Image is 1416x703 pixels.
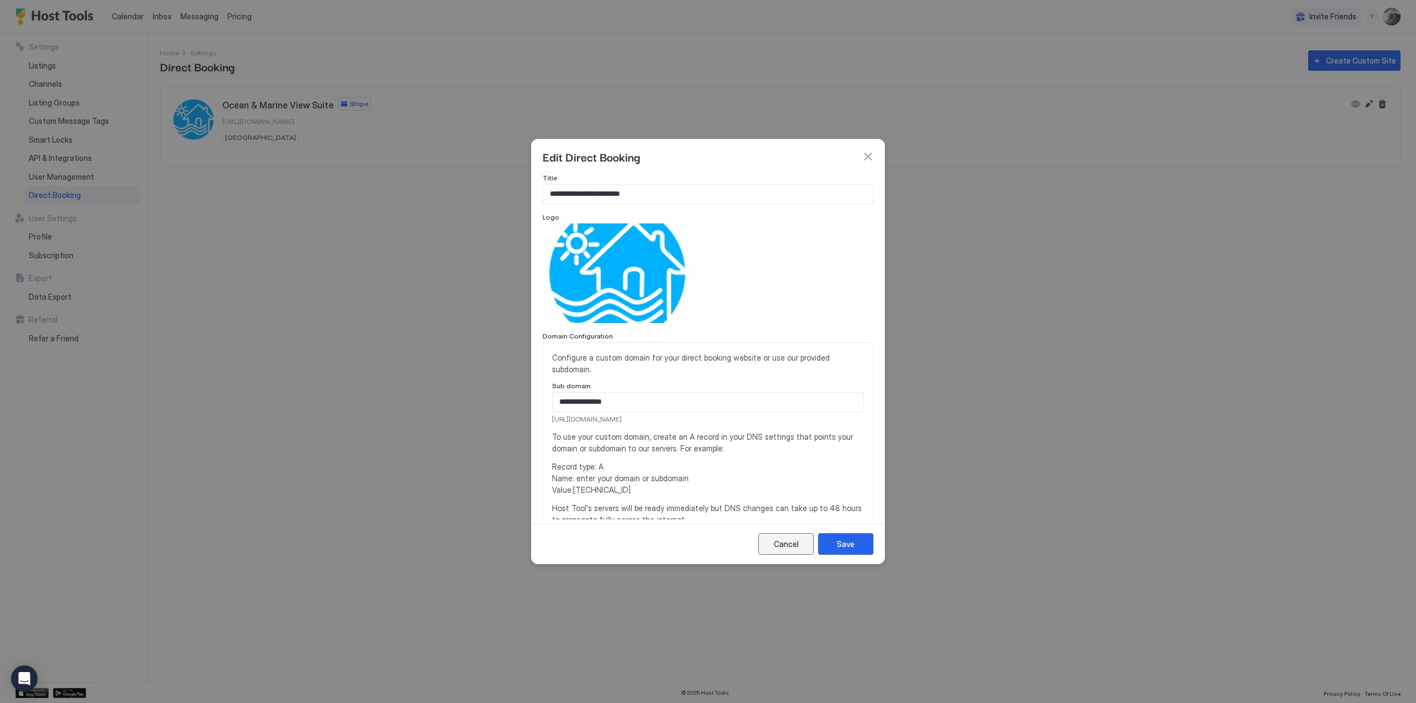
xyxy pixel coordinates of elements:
[543,213,559,221] span: Logo
[758,533,814,555] button: Cancel
[818,533,873,555] button: Save
[552,461,864,496] span: Record type: A Name: enter your domain or subdomain Value: [TECHNICAL_ID]
[552,414,864,424] span: [URL][DOMAIN_NAME]
[543,148,640,165] span: Edit Direct Booking
[837,538,855,550] div: Save
[543,332,613,340] span: Domain Configuration
[774,538,799,550] div: Cancel
[11,665,38,692] div: Open Intercom Messenger
[543,185,873,204] input: Input Field
[552,382,591,390] span: Sub domain
[553,393,863,412] input: Input Field
[552,352,864,375] span: Configure a custom domain for your direct booking website or use our provided subdomain.
[543,223,692,323] div: View image
[552,431,864,454] span: To use your custom domain, create an A record in your DNS settings that points your domain or sub...
[543,174,557,182] span: Title
[552,502,864,525] span: Host Tool's servers will be ready immediately but DNS changes can take up to 48 hours to propagat...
